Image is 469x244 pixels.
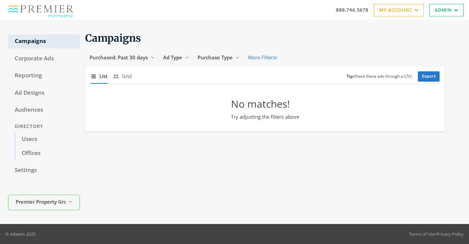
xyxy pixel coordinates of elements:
a: Corporate Ads [8,52,80,66]
button: Ad Type [159,51,193,64]
div: Directory [8,120,80,133]
a: Reporting [8,69,80,83]
a: 888.746.5678 [336,6,368,13]
span: List [99,72,108,80]
button: More Filters [244,51,281,64]
a: Terms of Use [409,231,435,237]
a: My Account [374,4,424,16]
button: Premier Property Group [8,195,80,210]
span: Purchased: Past 30 days [90,54,148,61]
a: Export [418,71,440,82]
div: • [409,231,464,237]
span: Premier Property Group [16,198,66,206]
a: Admin [429,4,464,16]
a: Offices [15,146,80,160]
a: Ad Designs [8,86,80,100]
button: List [91,69,108,83]
p: Try adjusting the filters above [231,113,299,121]
a: Campaigns [8,34,80,48]
a: Settings [8,163,80,177]
span: Purchase Type [198,54,233,61]
button: Grid [113,69,132,83]
span: Ad Type [163,54,182,61]
span: Grid [122,72,132,80]
p: © Adwerx 2025 [5,231,35,237]
a: Users [15,132,80,146]
button: Purchase Type [193,51,244,64]
img: Adwerx [5,2,77,18]
button: Purchased: Past 30 days [85,51,159,64]
small: Share these ads through a CSV. [347,73,413,80]
b: Tip: [347,73,354,79]
a: Privacy Policy [437,231,464,237]
a: Audiences [8,103,80,117]
span: Campaigns [85,32,141,44]
h2: No matches! [231,97,299,110]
